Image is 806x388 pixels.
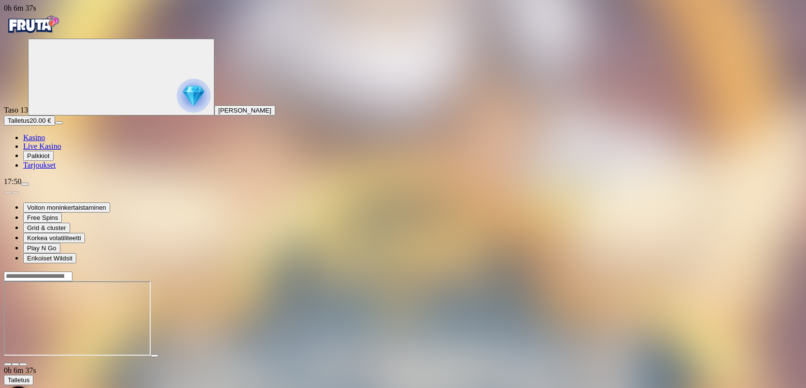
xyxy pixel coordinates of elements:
[27,204,106,211] span: Voiton moninkertaistaminen
[4,375,33,385] button: Talletus
[27,224,66,231] span: Grid & cluster
[29,117,51,124] span: 20.00 €
[19,363,27,366] button: fullscreen icon
[23,142,61,150] span: Live Kasino
[4,30,62,38] a: Fruta
[23,202,110,213] button: Voiton moninkertaistaminen
[218,107,271,114] span: [PERSON_NAME]
[21,183,29,186] button: menu
[55,121,63,124] button: menu
[23,161,56,169] span: Tarjoukset
[4,363,12,366] button: close icon
[23,213,62,223] button: Free Spins
[214,105,275,115] button: [PERSON_NAME]
[4,272,72,281] input: Search
[177,79,211,113] img: reward progress
[4,177,21,186] span: 17:50
[4,366,36,374] span: user session time
[12,363,19,366] button: chevron-down icon
[27,152,50,159] span: Palkkiot
[27,234,81,242] span: Korkea volatiliteetti
[23,142,61,150] a: poker-chip iconLive Kasino
[27,244,57,252] span: Play N Go
[28,39,214,115] button: reward progress
[27,214,58,221] span: Free Spins
[23,243,60,253] button: Play N Go
[27,255,72,262] span: Erikoiset Wildsit
[23,133,45,142] a: diamond iconKasino
[4,281,151,356] iframe: Rise of Olympus 100
[8,117,29,124] span: Talletus
[4,13,802,170] nav: Primary
[23,161,56,169] a: gift-inverted iconTarjoukset
[4,4,36,12] span: user session time
[12,191,19,194] button: next slide
[23,233,85,243] button: Korkea volatiliteetti
[23,223,70,233] button: Grid & cluster
[151,354,158,357] button: play icon
[4,13,62,37] img: Fruta
[4,191,12,194] button: prev slide
[23,151,54,161] button: reward iconPalkkiot
[23,253,76,263] button: Erikoiset Wildsit
[4,115,55,126] button: Talletusplus icon20.00 €
[23,133,45,142] span: Kasino
[4,106,28,114] span: Taso 13
[8,376,29,384] span: Talletus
